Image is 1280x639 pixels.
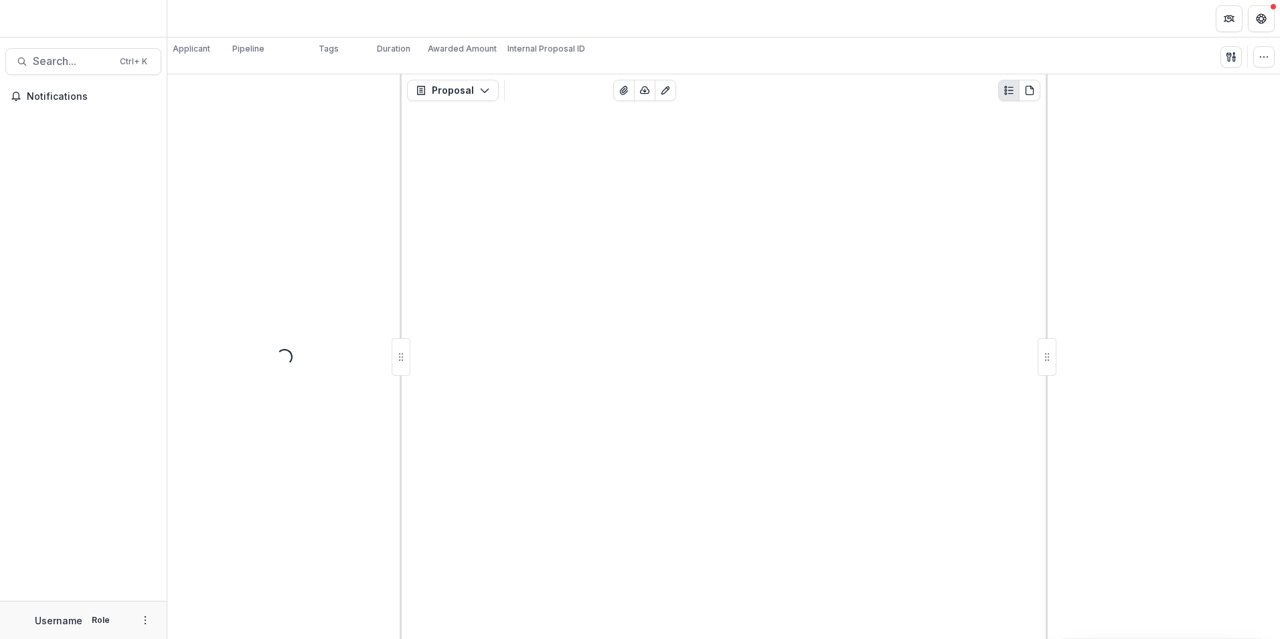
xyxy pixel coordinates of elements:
button: Plaintext view [998,80,1020,101]
button: Partners [1216,5,1243,32]
button: Get Help [1248,5,1275,32]
span: Search... [33,55,112,68]
p: Pipeline [232,43,264,55]
button: PDF view [1019,80,1040,101]
button: Notifications [5,86,161,107]
button: Proposal [407,80,499,101]
p: Internal Proposal ID [507,43,585,55]
button: More [137,612,153,628]
p: Role [88,614,114,626]
p: Username [35,614,82,628]
button: Edit as form [655,80,676,101]
p: Duration [377,43,410,55]
button: Search... [5,48,161,75]
p: Applicant [173,43,210,55]
div: Ctrl + K [117,54,150,69]
span: Notifications [27,91,156,102]
button: View Attached Files [613,80,635,101]
p: Tags [319,43,339,55]
p: Awarded Amount [428,43,497,55]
